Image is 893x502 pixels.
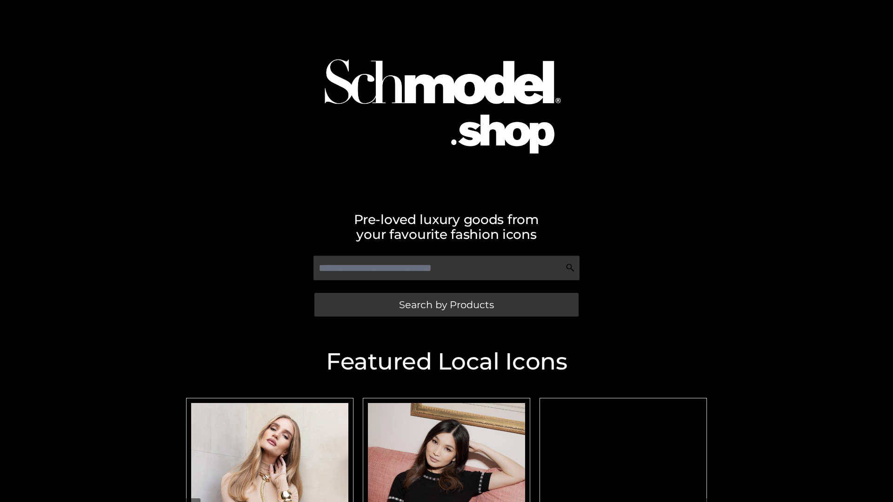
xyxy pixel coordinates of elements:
[399,300,494,310] span: Search by Products
[314,293,579,317] a: Search by Products
[566,263,575,272] img: Search Icon
[181,212,712,242] h2: Pre-loved luxury goods from your favourite fashion icons
[181,350,712,373] h2: Featured Local Icons​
